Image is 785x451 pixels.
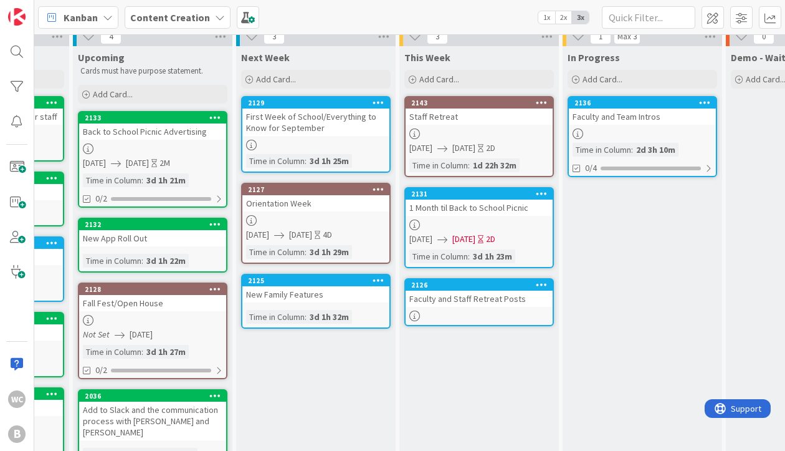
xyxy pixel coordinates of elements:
[617,34,637,40] div: Max 3
[585,162,597,175] span: 0/4
[406,109,553,125] div: Staff Retreat
[404,187,554,268] a: 21311 Month til Back to School Picnic[DATE][DATE]2DTime in Column:3d 1h 23m
[419,74,459,85] span: Add Card...
[409,250,468,263] div: Time in Column
[307,245,352,259] div: 3d 1h 29m
[143,173,189,187] div: 3d 1h 21m
[78,51,125,64] span: Upcoming
[411,99,553,107] div: 2143
[452,142,475,155] span: [DATE]
[8,425,26,443] div: B
[409,158,468,172] div: Time in Column
[79,390,226,402] div: 2036
[141,345,143,359] span: :
[242,286,389,303] div: New Family Features
[143,254,189,268] div: 3d 1h 22m
[572,11,589,24] span: 3x
[248,276,389,285] div: 2125
[248,185,389,194] div: 2127
[406,97,553,109] div: 2143
[602,6,695,29] input: Quick Filter...
[26,2,57,17] span: Support
[79,284,226,295] div: 2128
[569,97,716,125] div: 2136Faculty and Team Intros
[555,11,572,24] span: 2x
[468,250,470,263] span: :
[289,228,312,241] span: [DATE]
[79,112,226,140] div: 2133Back to School Picnic Advertising
[85,114,226,122] div: 2133
[305,245,307,259] span: :
[470,158,520,172] div: 1d 22h 32m
[406,200,553,216] div: 1 Month til Back to School Picnic
[79,219,226,230] div: 2132
[307,154,352,168] div: 3d 1h 25m
[79,284,226,311] div: 2128Fall Fest/Open House
[590,29,611,44] span: 1
[100,29,121,44] span: 4
[406,97,553,125] div: 2143Staff Retreat
[95,364,107,377] span: 0/2
[409,233,432,246] span: [DATE]
[753,29,774,44] span: 0
[242,275,389,303] div: 2125New Family Features
[248,99,389,107] div: 2129
[241,51,290,64] span: Next Week
[246,154,305,168] div: Time in Column
[305,310,307,324] span: :
[80,66,225,76] p: Cards must have purpose statement.
[79,295,226,311] div: Fall Fest/Open House
[242,184,389,211] div: 2127Orientation Week
[83,345,141,359] div: Time in Column
[573,143,631,157] div: Time in Column
[264,29,285,44] span: 3
[486,142,495,155] div: 2D
[242,195,389,211] div: Orientation Week
[569,109,716,125] div: Faculty and Team Intros
[470,250,515,263] div: 3d 1h 23m
[95,192,107,205] span: 0/2
[406,188,553,200] div: 2131
[85,285,226,294] div: 2128
[141,173,143,187] span: :
[411,281,553,289] div: 2126
[256,74,296,85] span: Add Card...
[242,97,389,136] div: 2129First Week of School/Everything to Know for September
[574,99,716,107] div: 2136
[85,392,226,400] div: 2036
[633,143,678,157] div: 2d 3h 10m
[307,310,352,324] div: 3d 1h 32m
[406,291,553,307] div: Faculty and Staff Retreat Posts
[78,218,227,273] a: 2132New App Roll OutTime in Column:3d 1h 22m
[79,219,226,246] div: 2132New App Roll Out
[79,230,226,246] div: New App Roll Out
[79,390,226,440] div: 2036Add to Slack and the communication process with [PERSON_NAME] and [PERSON_NAME]
[404,96,554,177] a: 2143Staff Retreat[DATE][DATE]2DTime in Column:1d 22h 32m
[246,228,269,241] span: [DATE]
[130,328,153,341] span: [DATE]
[8,8,26,26] img: Visit kanbanzone.com
[79,112,226,124] div: 2133
[406,279,553,291] div: 2126
[538,11,555,24] span: 1x
[79,402,226,440] div: Add to Slack and the communication process with [PERSON_NAME] and [PERSON_NAME]
[83,157,106,170] span: [DATE]
[411,190,553,198] div: 2131
[568,96,717,177] a: 2136Faculty and Team IntrosTime in Column:2d 3h 10m0/4
[242,184,389,195] div: 2127
[569,97,716,109] div: 2136
[93,89,133,100] span: Add Card...
[83,254,141,268] div: Time in Column
[64,10,98,25] span: Kanban
[409,142,432,155] span: [DATE]
[78,111,227,208] a: 2133Back to School Picnic Advertising[DATE][DATE]2MTime in Column:3d 1h 21m0/2
[631,143,633,157] span: :
[242,109,389,136] div: First Week of School/Everything to Know for September
[427,29,448,44] span: 3
[246,245,305,259] div: Time in Column
[568,51,620,64] span: In Progress
[452,233,475,246] span: [DATE]
[323,228,332,241] div: 4D
[486,233,495,246] div: 2D
[246,310,305,324] div: Time in Column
